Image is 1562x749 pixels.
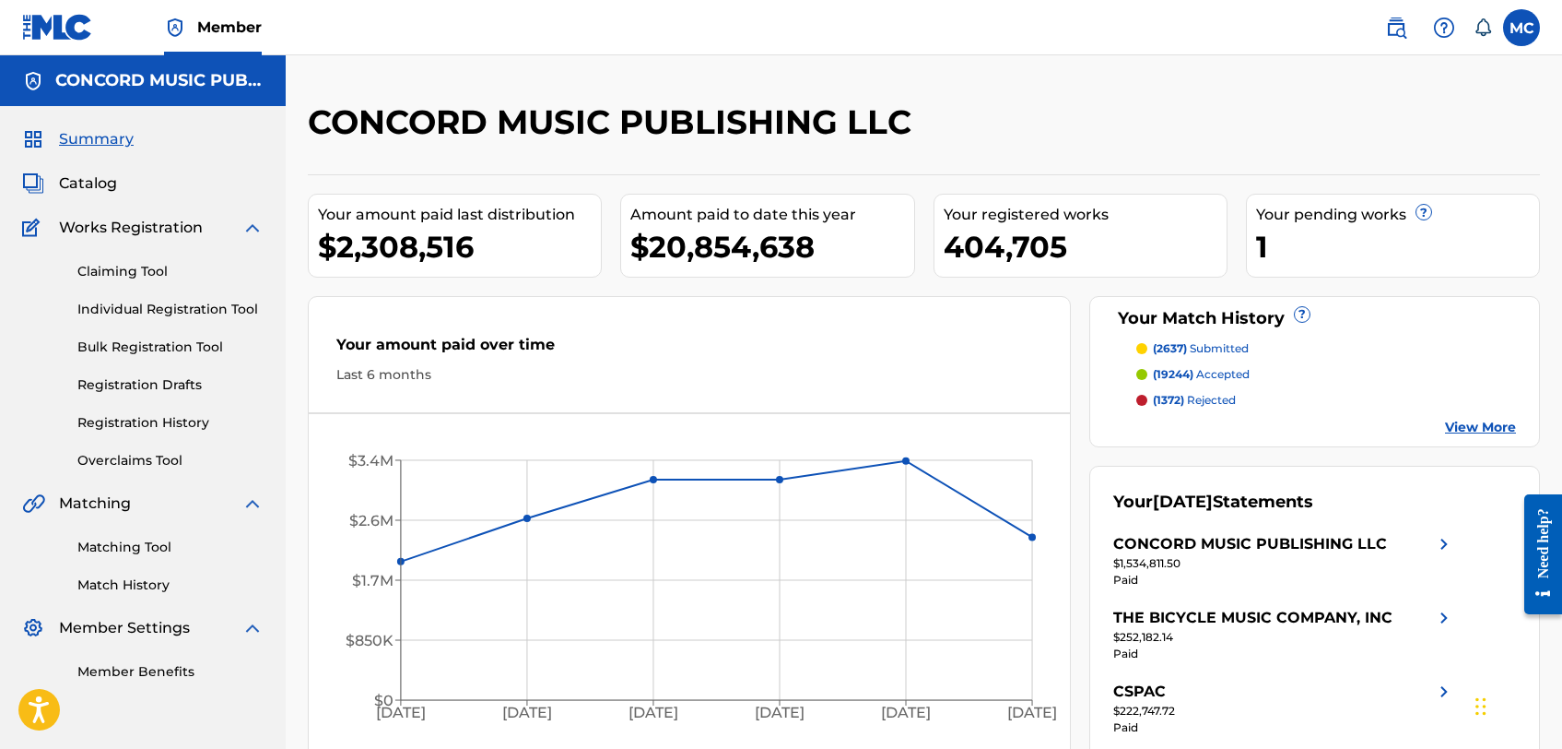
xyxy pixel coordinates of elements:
[630,226,913,267] div: $20,854,638
[1113,572,1455,588] div: Paid
[318,204,601,226] div: Your amount paid last distribution
[1503,9,1540,46] div: User Menu
[628,705,678,722] tspan: [DATE]
[22,172,117,195] a: CatalogCatalog
[55,70,264,91] h5: CONCORD MUSIC PUBLISHING LLC
[336,334,1042,365] div: Your amount paid over time
[22,493,45,515] img: Matching
[1153,392,1236,409] p: rejected
[1113,719,1455,736] div: Paid
[630,204,913,226] div: Amount paid to date this year
[1113,629,1455,646] div: $252,182.14
[318,226,601,267] div: $2,308,516
[59,217,203,239] span: Works Registration
[1113,607,1392,629] div: THE BICYCLE MUSIC COMPANY, INC
[1153,366,1250,383] p: accepted
[164,17,186,39] img: Top Rightsholder
[1445,418,1516,437] a: View More
[1510,480,1562,628] iframe: Resource Center
[1426,9,1462,46] div: Help
[944,204,1227,226] div: Your registered works
[77,262,264,281] a: Claiming Tool
[1474,18,1492,37] div: Notifications
[944,226,1227,267] div: 404,705
[22,172,44,195] img: Catalog
[241,217,264,239] img: expand
[1153,341,1187,355] span: (2637)
[1136,340,1516,357] a: (2637) submitted
[22,617,44,639] img: Member Settings
[22,70,44,92] img: Accounts
[1385,17,1407,39] img: search
[502,705,552,722] tspan: [DATE]
[1113,555,1455,572] div: $1,534,811.50
[59,172,117,195] span: Catalog
[1416,205,1431,220] span: ?
[59,493,131,515] span: Matching
[59,128,134,150] span: Summary
[1475,679,1486,734] div: Drag
[376,705,426,722] tspan: [DATE]
[1136,366,1516,383] a: (19244) accepted
[756,705,805,722] tspan: [DATE]
[1153,367,1193,381] span: (19244)
[1113,490,1313,515] div: Your Statements
[882,705,932,722] tspan: [DATE]
[1008,705,1058,722] tspan: [DATE]
[1113,681,1166,703] div: CSPAC
[1470,660,1562,749] iframe: Chat Widget
[1378,9,1415,46] a: Public Search
[197,17,262,38] span: Member
[1256,204,1539,226] div: Your pending works
[77,413,264,433] a: Registration History
[77,338,264,357] a: Bulk Registration Tool
[336,365,1042,385] div: Last 6 months
[1433,17,1455,39] img: help
[1113,703,1455,719] div: $222,747.72
[241,617,264,639] img: expand
[1113,533,1387,555] div: CONCORD MUSIC PUBLISHING LLC
[77,538,264,557] a: Matching Tool
[1113,306,1516,331] div: Your Match History
[22,217,46,239] img: Works Registration
[352,572,393,589] tspan: $1.7M
[1153,492,1213,512] span: [DATE]
[77,300,264,319] a: Individual Registration Tool
[1433,681,1455,703] img: right chevron icon
[348,452,393,470] tspan: $3.4M
[1136,392,1516,409] a: (1372) rejected
[349,512,393,529] tspan: $2.6M
[1295,307,1309,322] span: ?
[374,692,393,709] tspan: $0
[1113,681,1455,736] a: CSPACright chevron icon$222,747.72Paid
[77,576,264,595] a: Match History
[1433,607,1455,629] img: right chevron icon
[59,617,190,639] span: Member Settings
[241,493,264,515] img: expand
[346,632,393,649] tspan: $850K
[22,14,93,41] img: MLC Logo
[77,451,264,470] a: Overclaims Tool
[1256,226,1539,267] div: 1
[1153,393,1184,407] span: (1372)
[77,375,264,395] a: Registration Drafts
[22,128,44,150] img: Summary
[77,662,264,682] a: Member Benefits
[1113,646,1455,662] div: Paid
[1113,607,1455,662] a: THE BICYCLE MUSIC COMPANY, INCright chevron icon$252,182.14Paid
[1433,533,1455,555] img: right chevron icon
[22,128,134,150] a: SummarySummary
[1153,340,1249,357] p: submitted
[1113,533,1455,588] a: CONCORD MUSIC PUBLISHING LLCright chevron icon$1,534,811.50Paid
[308,101,921,143] h2: CONCORD MUSIC PUBLISHING LLC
